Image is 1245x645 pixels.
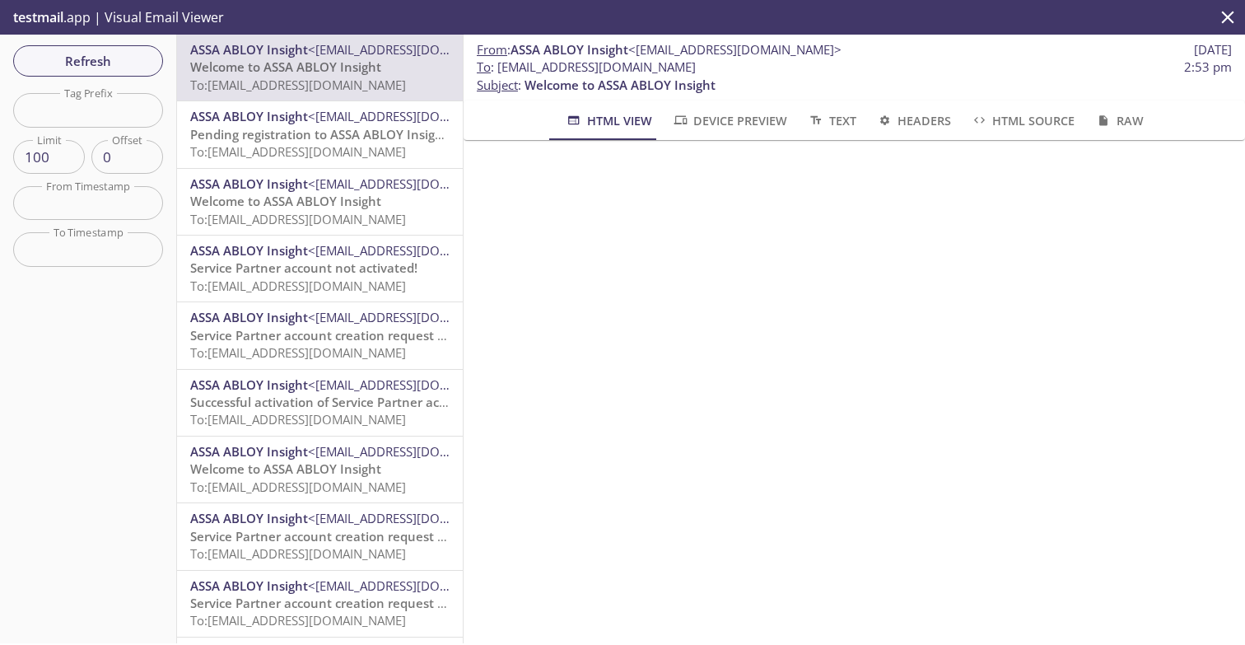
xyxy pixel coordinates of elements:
[477,58,491,75] span: To
[308,242,521,259] span: <[EMAIL_ADDRESS][DOMAIN_NAME]>
[477,41,507,58] span: From
[477,58,1232,94] p: :
[190,77,406,93] span: To: [EMAIL_ADDRESS][DOMAIN_NAME]
[190,58,381,75] span: Welcome to ASSA ABLOY Insight
[177,370,463,436] div: ASSA ABLOY Insight<[EMAIL_ADDRESS][DOMAIN_NAME]>Successful activation of Service Partner account!...
[190,211,406,227] span: To: [EMAIL_ADDRESS][DOMAIN_NAME]
[190,175,308,192] span: ASSA ABLOY Insight
[807,110,856,131] span: Text
[308,41,521,58] span: <[EMAIL_ADDRESS][DOMAIN_NAME]>
[190,126,510,143] span: Pending registration to ASSA ABLOY Insight reminder!
[190,460,381,477] span: Welcome to ASSA ABLOY Insight
[190,443,308,460] span: ASSA ABLOY Insight
[190,545,406,562] span: To: [EMAIL_ADDRESS][DOMAIN_NAME]
[190,242,308,259] span: ASSA ABLOY Insight
[308,510,521,526] span: <[EMAIL_ADDRESS][DOMAIN_NAME]>
[308,443,521,460] span: <[EMAIL_ADDRESS][DOMAIN_NAME]>
[177,571,463,637] div: ASSA ABLOY Insight<[EMAIL_ADDRESS][DOMAIN_NAME]>Service Partner account creation request submitte...
[876,110,951,131] span: Headers
[190,259,417,276] span: Service Partner account not activated!
[190,411,406,428] span: To: [EMAIL_ADDRESS][DOMAIN_NAME]
[672,110,787,131] span: Device Preview
[511,41,628,58] span: ASSA ABLOY Insight
[190,309,308,325] span: ASSA ABLOY Insight
[628,41,842,58] span: <[EMAIL_ADDRESS][DOMAIN_NAME]>
[308,108,521,124] span: <[EMAIL_ADDRESS][DOMAIN_NAME]>
[1194,41,1232,58] span: [DATE]
[190,143,406,160] span: To: [EMAIL_ADDRESS][DOMAIN_NAME]
[308,376,521,393] span: <[EMAIL_ADDRESS][DOMAIN_NAME]>
[190,344,406,361] span: To: [EMAIL_ADDRESS][DOMAIN_NAME]
[177,236,463,301] div: ASSA ABLOY Insight<[EMAIL_ADDRESS][DOMAIN_NAME]>Service Partner account not activated!To:[EMAIL_A...
[1184,58,1232,76] span: 2:53 pm
[190,577,308,594] span: ASSA ABLOY Insight
[190,528,498,545] span: Service Partner account creation request submitted
[190,41,308,58] span: ASSA ABLOY Insight
[565,110,651,131] span: HTML View
[177,101,463,167] div: ASSA ABLOY Insight<[EMAIL_ADDRESS][DOMAIN_NAME]>Pending registration to ASSA ABLOY Insight remind...
[13,8,63,26] span: testmail
[190,193,381,209] span: Welcome to ASSA ABLOY Insight
[190,510,308,526] span: ASSA ABLOY Insight
[177,503,463,569] div: ASSA ABLOY Insight<[EMAIL_ADDRESS][DOMAIN_NAME]>Service Partner account creation request submitte...
[190,376,308,393] span: ASSA ABLOY Insight
[190,595,498,611] span: Service Partner account creation request submitted
[477,77,518,93] span: Subject
[177,437,463,502] div: ASSA ABLOY Insight<[EMAIL_ADDRESS][DOMAIN_NAME]>Welcome to ASSA ABLOY InsightTo:[EMAIL_ADDRESS][D...
[190,108,308,124] span: ASSA ABLOY Insight
[525,77,716,93] span: Welcome to ASSA ABLOY Insight
[477,58,696,76] span: : [EMAIL_ADDRESS][DOMAIN_NAME]
[1094,110,1143,131] span: Raw
[308,175,521,192] span: <[EMAIL_ADDRESS][DOMAIN_NAME]>
[190,612,406,629] span: To: [EMAIL_ADDRESS][DOMAIN_NAME]
[308,577,521,594] span: <[EMAIL_ADDRESS][DOMAIN_NAME]>
[971,110,1075,131] span: HTML Source
[190,394,477,410] span: Successful activation of Service Partner account!
[190,479,406,495] span: To: [EMAIL_ADDRESS][DOMAIN_NAME]
[308,309,521,325] span: <[EMAIL_ADDRESS][DOMAIN_NAME]>
[190,327,498,344] span: Service Partner account creation request submitted
[190,278,406,294] span: To: [EMAIL_ADDRESS][DOMAIN_NAME]
[26,50,150,72] span: Refresh
[177,35,463,100] div: ASSA ABLOY Insight<[EMAIL_ADDRESS][DOMAIN_NAME]>Welcome to ASSA ABLOY InsightTo:[EMAIL_ADDRESS][D...
[13,45,163,77] button: Refresh
[177,302,463,368] div: ASSA ABLOY Insight<[EMAIL_ADDRESS][DOMAIN_NAME]>Service Partner account creation request submitte...
[477,41,842,58] span: :
[177,169,463,235] div: ASSA ABLOY Insight<[EMAIL_ADDRESS][DOMAIN_NAME]>Welcome to ASSA ABLOY InsightTo:[EMAIL_ADDRESS][D...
